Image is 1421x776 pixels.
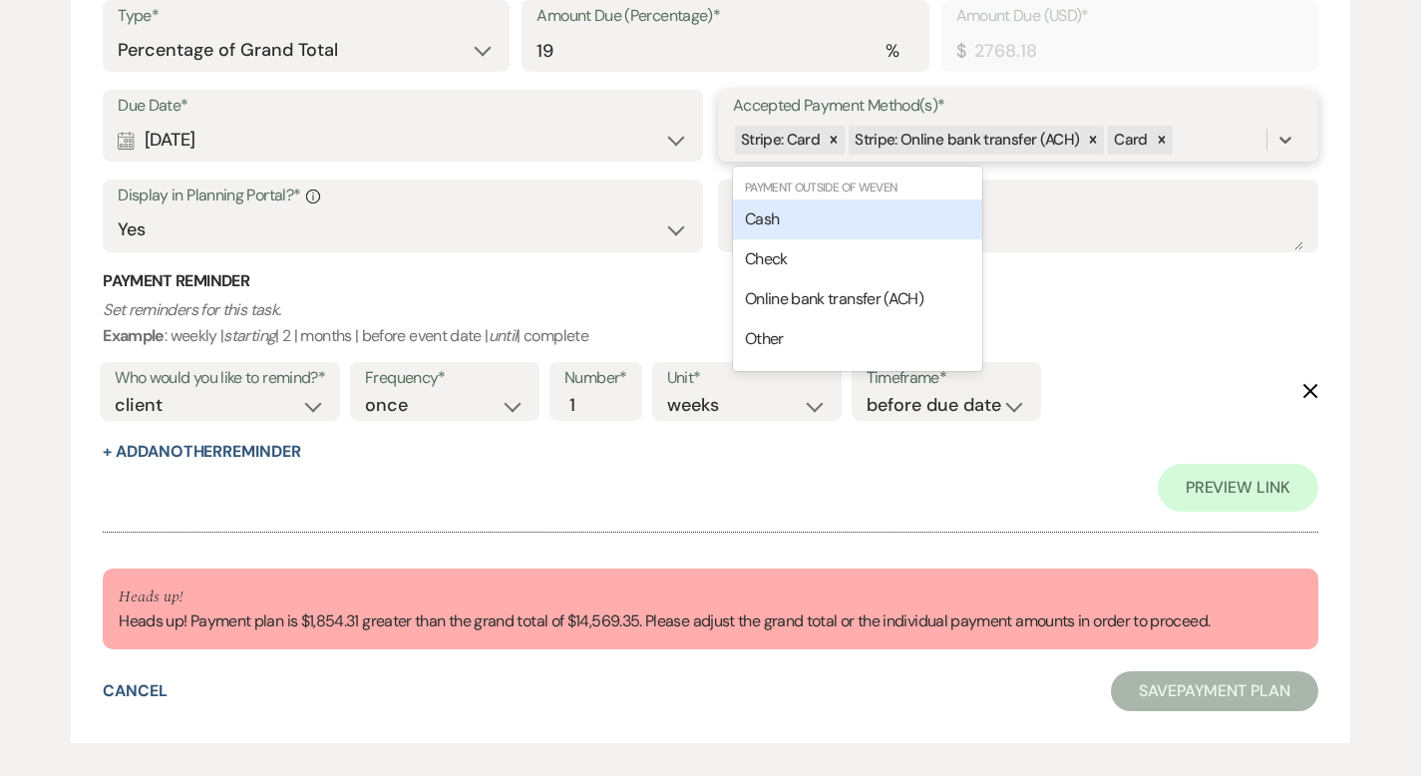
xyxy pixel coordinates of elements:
[1158,464,1318,512] a: Preview Link
[103,299,280,320] i: Set reminders for this task.
[956,38,965,65] div: $
[103,683,168,699] button: Cancel
[119,584,1210,610] p: Heads up!
[103,297,1318,348] p: : weekly | | 2 | months | before event date | | complete
[1111,671,1318,711] button: SavePayment Plan
[733,182,1303,210] label: Notes
[956,2,1303,31] label: Amount Due (USD)*
[119,584,1210,634] div: Heads up! Payment plan is $1,854.31 greater than the grand total of $14,569.35. Please adjust the...
[564,364,627,393] label: Number*
[733,92,1303,121] label: Accepted Payment Method(s)*
[118,182,688,210] label: Display in Planning Portal?*
[536,2,913,31] label: Amount Due (Percentage)*
[223,325,275,346] i: starting
[867,364,1026,393] label: Timeframe*
[733,179,982,196] div: Payment Outside of Weven
[118,2,495,31] label: Type*
[489,325,518,346] i: until
[745,288,923,309] span: Online bank transfer (ACH)
[745,248,788,269] span: Check
[855,130,1079,150] span: Stripe: Online bank transfer (ACH)
[886,38,898,65] div: %
[1114,130,1147,150] span: Card
[741,130,820,150] span: Stripe: Card
[118,92,688,121] label: Due Date*
[745,208,779,229] span: Cash
[745,328,784,349] span: Other
[115,364,325,393] label: Who would you like to remind?*
[667,364,827,393] label: Unit*
[103,325,165,346] b: Example
[365,364,525,393] label: Frequency*
[103,270,1318,292] h3: Payment Reminder
[103,444,300,460] button: + AddAnotherReminder
[118,121,688,160] div: [DATE]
